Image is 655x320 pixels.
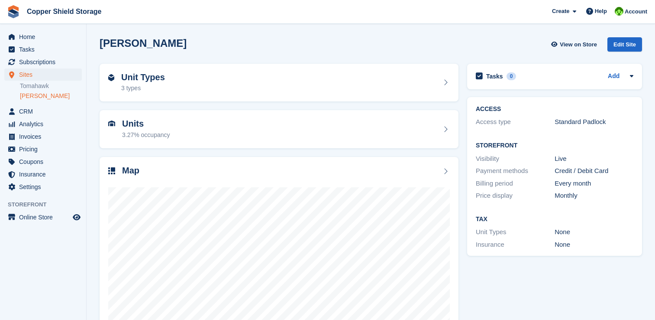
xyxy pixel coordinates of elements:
[608,72,620,82] a: Add
[20,82,82,90] a: Tomahawk
[476,216,633,223] h2: Tax
[100,37,187,49] h2: [PERSON_NAME]
[7,5,20,18] img: stora-icon-8386f47178a22dfd0bd8f6a31ec36ba5ce8667c1dd55bd0f319d3a0aa187defe.svg
[555,227,633,237] div: None
[476,179,555,189] div: Billing period
[4,56,82,68] a: menu
[625,7,647,16] span: Account
[476,142,633,149] h2: Storefront
[100,110,458,148] a: Units 3.27% occupancy
[71,212,82,222] a: Preview store
[4,105,82,118] a: menu
[23,4,105,19] a: Copper Shield Storage
[552,7,569,16] span: Create
[486,72,503,80] h2: Tasks
[122,166,139,176] h2: Map
[122,119,170,129] h2: Units
[4,156,82,168] a: menu
[476,154,555,164] div: Visibility
[476,227,555,237] div: Unit Types
[100,64,458,102] a: Unit Types 3 types
[555,191,633,201] div: Monthly
[19,168,71,180] span: Insurance
[19,69,71,81] span: Sites
[555,154,633,164] div: Live
[4,143,82,155] a: menu
[4,31,82,43] a: menu
[4,168,82,180] a: menu
[476,240,555,250] div: Insurance
[555,166,633,176] div: Credit / Debit Card
[108,121,115,127] img: unit-icn-7be61d7bf1b0ce9d3e12c5938cc71ed9869f7b940bace4675aadf7bd6d80202e.svg
[4,118,82,130] a: menu
[555,240,633,250] div: None
[19,181,71,193] span: Settings
[20,92,82,100] a: [PERSON_NAME]
[476,117,555,127] div: Access type
[19,105,71,118] span: CRM
[19,143,71,155] span: Pricing
[19,118,71,130] span: Analytics
[4,69,82,81] a: menu
[555,179,633,189] div: Every month
[19,43,71,56] span: Tasks
[476,106,633,113] h2: ACCESS
[560,40,597,49] span: View on Store
[19,56,71,68] span: Subscriptions
[595,7,607,16] span: Help
[108,167,115,174] img: map-icn-33ee37083ee616e46c38cad1a60f524a97daa1e2b2c8c0bc3eb3415660979fc1.svg
[476,191,555,201] div: Price display
[122,131,170,140] div: 3.27% occupancy
[19,31,71,43] span: Home
[4,131,82,143] a: menu
[4,43,82,56] a: menu
[476,166,555,176] div: Payment methods
[507,72,516,80] div: 0
[19,131,71,143] span: Invoices
[607,37,642,52] div: Edit Site
[555,117,633,127] div: Standard Padlock
[615,7,623,16] img: Stephanie Wirhanowicz
[121,84,165,93] div: 3 types
[4,181,82,193] a: menu
[550,37,600,52] a: View on Store
[19,156,71,168] span: Coupons
[607,37,642,55] a: Edit Site
[8,200,86,209] span: Storefront
[121,72,165,82] h2: Unit Types
[4,211,82,223] a: menu
[19,211,71,223] span: Online Store
[108,74,114,81] img: unit-type-icn-2b2737a686de81e16bb02015468b77c625bbabd49415b5ef34ead5e3b44a266d.svg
